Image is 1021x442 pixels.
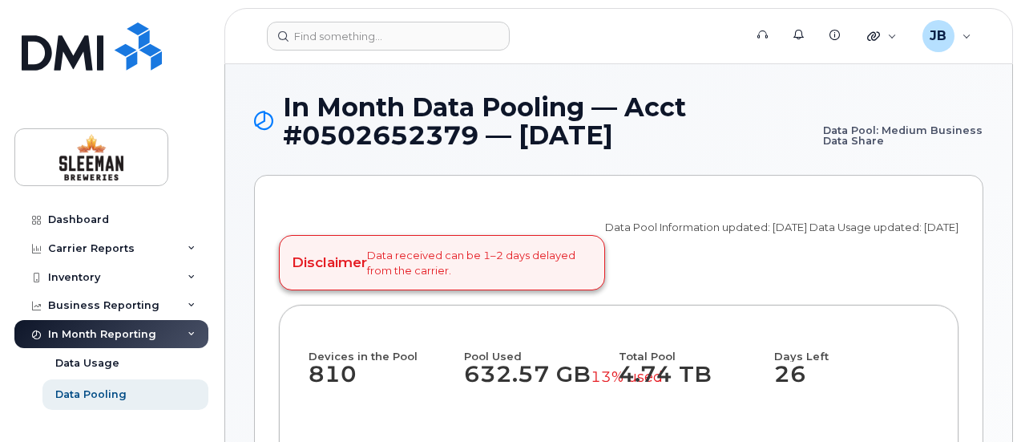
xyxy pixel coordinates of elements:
h1: In Month Data Pooling — Acct #0502652379 — [DATE] [254,93,983,149]
dd: 26 [774,362,930,403]
h4: Devices in the Pool [309,335,464,362]
small: Data Pool: Medium Business Data Share [823,93,983,146]
p: Data Pool Information updated: [DATE] Data Usage updated: [DATE] [605,220,958,235]
h4: Pool Used [464,335,605,362]
dd: 810 [309,362,464,403]
dd: 632.57 GB [464,362,605,403]
h4: Disclaimer [292,254,367,270]
dd: 4.74 TB [619,362,760,403]
h4: Total Pool [619,335,760,362]
small: 13% used [591,367,663,386]
div: Data received can be 1–2 days delayed from the carrier. [279,235,605,290]
h4: Days Left [774,335,930,362]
